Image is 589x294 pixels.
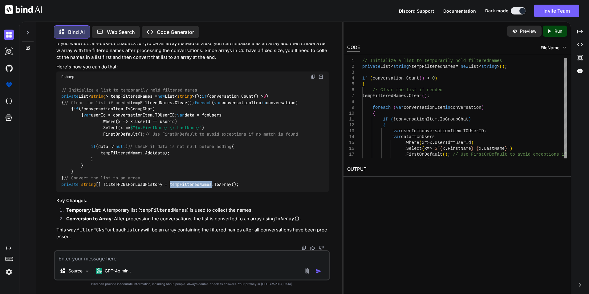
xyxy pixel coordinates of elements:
span: > [427,76,429,81]
span: FirstName [448,146,471,151]
span: { [373,111,375,116]
span: // Initialize a list to temporarily hold filtered [362,58,489,63]
code: List< > tempFilteredNames = List< >(); (conversation.Count() > ) { tempFilteredNames.Clear(); ( c... [61,87,298,188]
p: Bind can provide inaccurate information, including about people. Always double-check its answers.... [54,282,330,286]
span: IsGroupChat [440,117,468,122]
div: 5 [347,81,354,87]
code: tempFilteredNames [140,207,187,213]
span: < [391,64,393,69]
span: . [404,140,406,145]
span: . [432,140,435,145]
span: { [362,82,365,87]
span: => [427,146,432,151]
span: // Use FirstOrDefault to avoid exceptions if no match is found [145,131,298,137]
span: ) [502,64,505,69]
span: ; [427,93,429,98]
span: var [83,112,91,118]
span: = [416,129,419,133]
div: 11 [347,116,354,122]
span: ( [391,117,393,122]
img: attachment [303,267,311,275]
li: : After processing the conversations, the list is converted to an array using . [61,215,329,224]
span: string [393,64,409,69]
span: conversationItem [419,129,461,133]
img: darkAi-studio [4,46,14,57]
span: ! [393,117,396,122]
span: // Check if data is not null before adding [128,144,231,149]
span: string [81,182,96,187]
span: // Use FirstOrDefault to avoid exceptions if no [453,152,575,157]
span: $" " [130,125,202,131]
span: null [116,144,125,149]
span: ; [448,152,450,157]
span: var [393,134,401,139]
span: ) [481,105,484,110]
p: Run [554,28,562,34]
div: 8 [347,99,354,105]
span: . [404,152,406,157]
span: ( [422,93,424,98]
p: Here's how you can do that: [56,63,329,71]
div: 6 [347,87,354,93]
img: Bind AI [5,5,42,14]
span: } { [471,146,479,151]
div: 3 [347,70,354,76]
span: ) [469,117,471,122]
span: Dark mode [485,8,508,14]
span: Count [406,76,419,81]
p: GPT-4o min.. [105,268,131,274]
span: TOUserID [463,129,484,133]
span: conversationItem [396,117,437,122]
span: conversation [450,105,481,110]
span: { [383,123,385,128]
span: ) [445,152,448,157]
span: names [489,58,502,63]
span: private [61,94,79,99]
span: if [74,106,79,112]
div: 10 [347,111,354,116]
div: 1 [347,58,354,64]
span: . [445,146,448,151]
strong: Conversion to Array [66,216,112,222]
span: = [455,64,458,69]
span: }" [505,146,510,151]
span: // Clear the list if needed [373,88,443,92]
span: 0 [263,94,266,99]
span: . [481,146,484,151]
p: Bind AI [68,28,85,36]
img: githubDark [4,63,14,73]
span: userId [401,129,416,133]
span: // Convert the list to an array [64,175,140,181]
img: like [310,245,315,250]
span: {x.LastName} [170,125,199,131]
div: 16 [347,146,354,152]
span: => [424,140,430,145]
button: Documentation [443,8,476,14]
span: ( [370,76,372,81]
span: ) [510,146,512,151]
span: in [445,105,450,110]
span: string [91,94,106,99]
button: Discord Support [399,8,434,14]
span: 0 [432,76,435,81]
h3: Key Changes: [56,197,329,204]
span: ; [505,64,507,69]
span: tempFilteredNames [412,64,456,69]
span: {x.FirstName} [135,125,167,131]
span: ) [424,93,427,98]
span: List [469,64,479,69]
span: FileName [541,45,559,51]
span: ( [422,146,424,151]
span: data [401,134,412,139]
span: foreach [194,100,212,105]
li: : A temporary list ( ) is used to collect the names. [61,207,329,215]
span: ) [471,140,473,145]
img: darkChat [4,30,14,40]
span: UserId [435,140,450,145]
span: $"{ [435,146,442,151]
p: Preview [520,28,537,34]
span: ) [435,76,437,81]
span: > [409,64,411,69]
h2: OUTPUT [343,162,571,177]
